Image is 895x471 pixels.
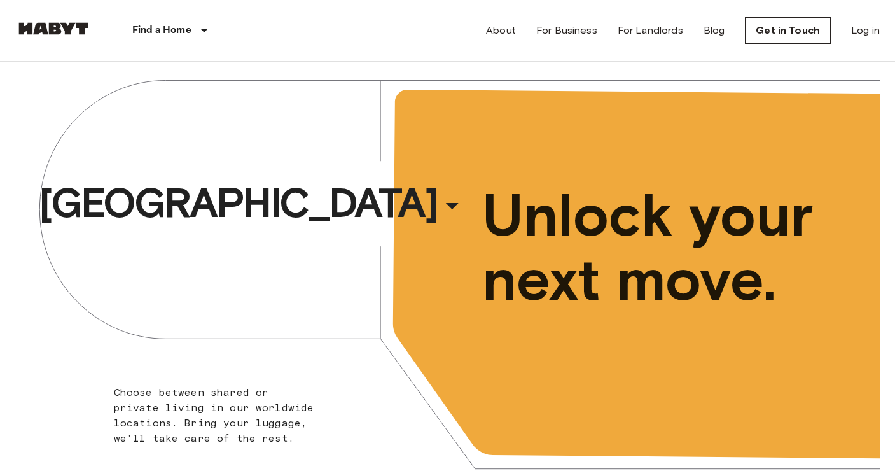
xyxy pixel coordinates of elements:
span: Choose between shared or private living in our worldwide locations. Bring your luggage, we'll tak... [114,386,314,444]
a: Blog [704,23,725,38]
span: [GEOGRAPHIC_DATA] [39,178,437,228]
a: For Landlords [618,23,683,38]
a: Get in Touch [745,17,831,44]
p: Find a Home [132,23,191,38]
a: Log in [851,23,880,38]
img: Habyt [15,22,92,35]
span: Unlock your next move. [482,183,828,312]
a: For Business [536,23,597,38]
a: About [486,23,516,38]
button: [GEOGRAPHIC_DATA] [34,174,473,232]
